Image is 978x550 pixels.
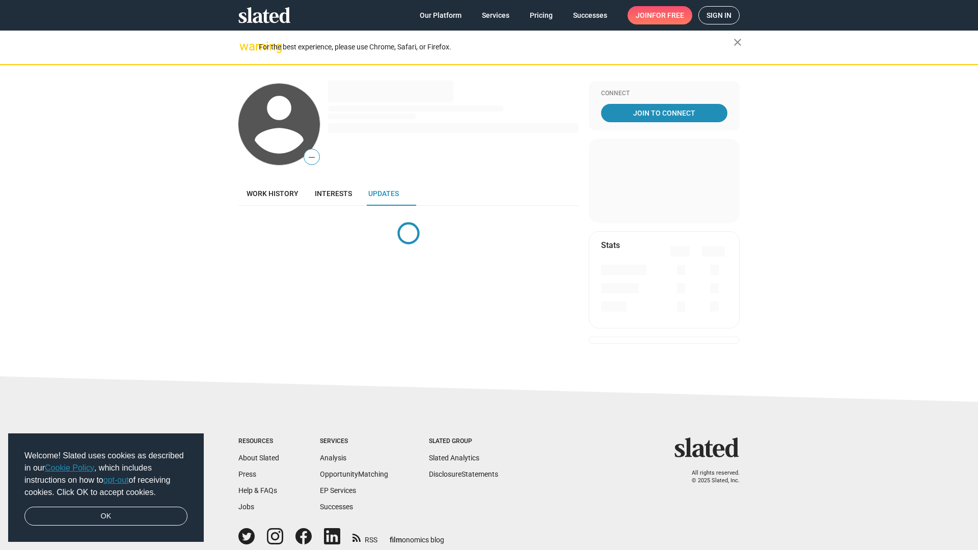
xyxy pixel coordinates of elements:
span: Updates [368,189,399,198]
div: Connect [601,90,727,98]
span: Join To Connect [603,104,725,122]
span: Our Platform [420,6,461,24]
span: — [304,151,319,164]
span: for free [652,6,684,24]
span: Pricing [530,6,553,24]
a: Successes [565,6,615,24]
a: Jobs [238,503,254,511]
a: Sign in [698,6,740,24]
span: film [390,536,402,544]
a: Joinfor free [628,6,692,24]
span: Work history [247,189,298,198]
a: DisclosureStatements [429,470,498,478]
span: Sign in [707,7,731,24]
a: filmonomics blog [390,527,444,545]
a: Services [474,6,518,24]
span: Successes [573,6,607,24]
a: OpportunityMatching [320,470,388,478]
a: Join To Connect [601,104,727,122]
mat-icon: close [731,36,744,48]
span: Services [482,6,509,24]
a: Our Platform [412,6,470,24]
a: Pricing [522,6,561,24]
div: cookieconsent [8,433,204,542]
a: Interests [307,181,360,206]
a: Updates [360,181,407,206]
div: Services [320,437,388,446]
div: Resources [238,437,279,446]
a: About Slated [238,454,279,462]
a: Work history [238,181,307,206]
a: opt-out [103,476,129,484]
span: Interests [315,189,352,198]
a: dismiss cookie message [24,507,187,526]
a: Press [238,470,256,478]
mat-card-title: Stats [601,240,620,251]
span: Join [636,6,684,24]
a: Analysis [320,454,346,462]
mat-icon: warning [239,40,252,52]
a: Slated Analytics [429,454,479,462]
a: RSS [352,529,377,545]
a: EP Services [320,486,356,494]
div: For the best experience, please use Chrome, Safari, or Firefox. [259,40,733,54]
div: Slated Group [429,437,498,446]
a: Cookie Policy [45,463,94,472]
span: Welcome! Slated uses cookies as described in our , which includes instructions on how to of recei... [24,450,187,499]
a: Help & FAQs [238,486,277,494]
p: All rights reserved. © 2025 Slated, Inc. [681,470,740,484]
a: Successes [320,503,353,511]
